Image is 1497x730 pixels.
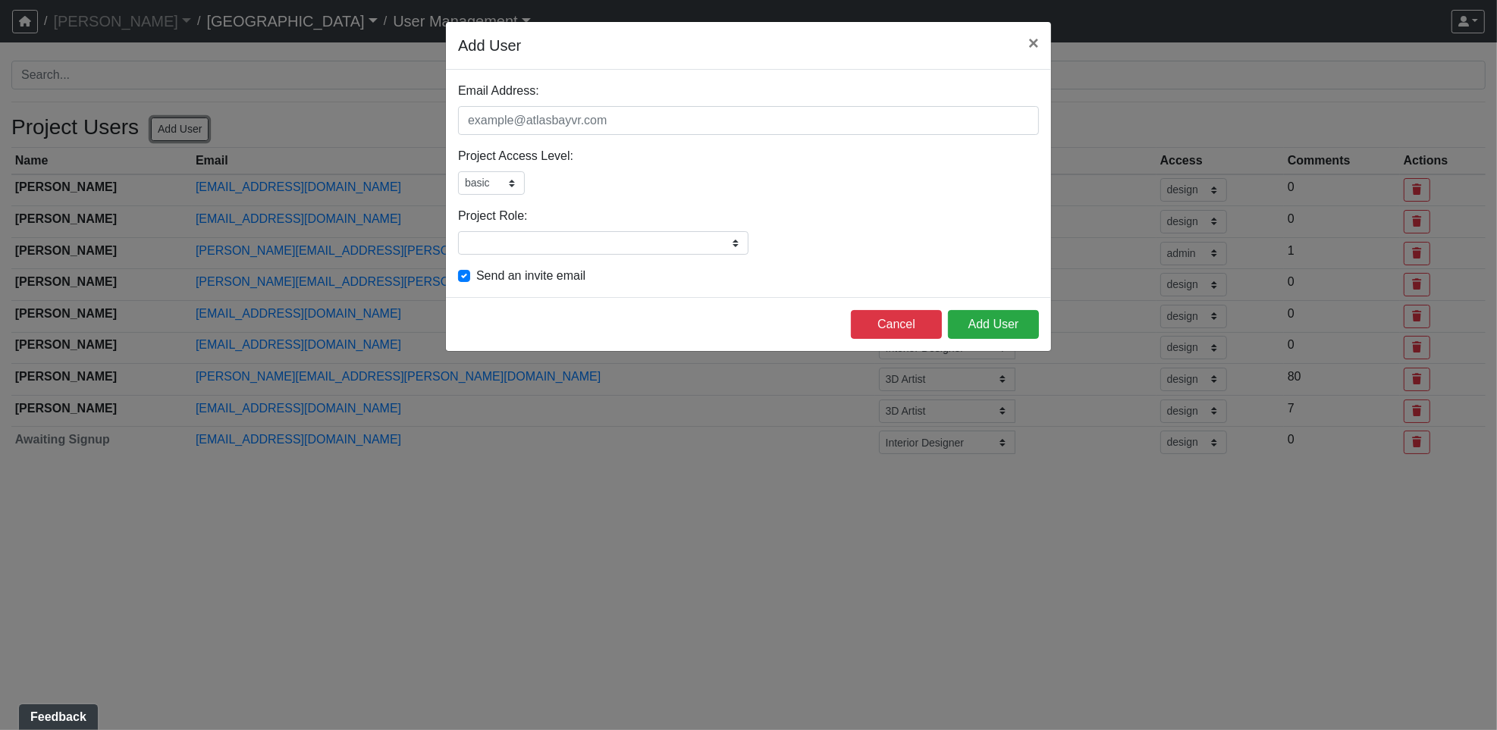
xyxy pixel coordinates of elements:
[458,171,525,195] select: Is an internal reviewer who should not see revisions during design iteration (ex. managing direct...
[1016,22,1051,64] button: ×
[948,310,1039,339] button: Add User
[458,34,521,57] h5: Add User
[458,207,528,225] label: Project Role:
[458,106,1039,135] input: example@atlasbayvr.com
[851,310,942,339] button: Cancel
[11,700,101,730] iframe: Ybug feedback widget
[458,82,539,100] label: Email Address:
[458,147,573,165] label: Project Access Level:
[476,267,585,285] label: Send an invite email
